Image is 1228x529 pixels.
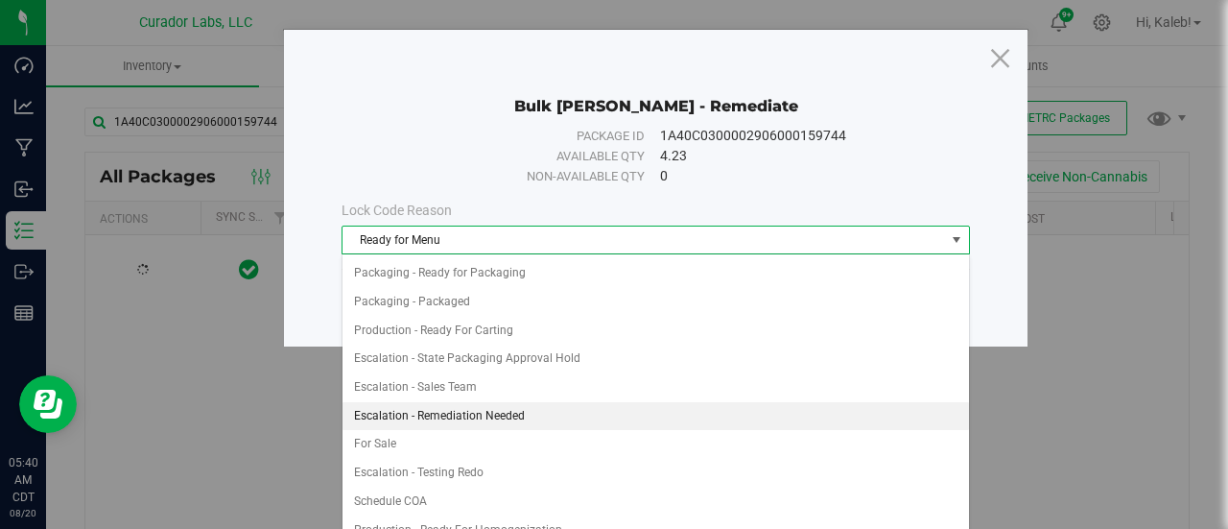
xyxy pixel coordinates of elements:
div: 0 [660,166,943,186]
span: Ready for Menu [342,227,945,253]
li: For Sale [342,430,970,459]
li: Escalation - Testing Redo [342,459,970,488]
li: Packaging - Packaged [342,288,970,317]
li: Escalation - Sales Team [342,373,970,402]
div: Package ID [368,127,645,146]
li: Packaging - Ready for Packaging [342,259,970,288]
li: Escalation - Remediation Needed [342,402,970,431]
div: 1A40C0300002906000159744 [660,126,943,146]
div: Available qty [368,147,645,166]
li: Escalation - State Packaging Approval Hold [342,345,970,373]
iframe: Resource center [19,375,77,433]
div: Bulk Rosen - Remediate [342,68,970,116]
span: select [945,227,969,253]
div: 4.23 [660,146,943,166]
div: Non-available qty [368,167,645,186]
li: Production - Ready For Carting [342,317,970,346]
li: Schedule COA [342,488,970,517]
span: Lock Code Reason [342,203,452,218]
